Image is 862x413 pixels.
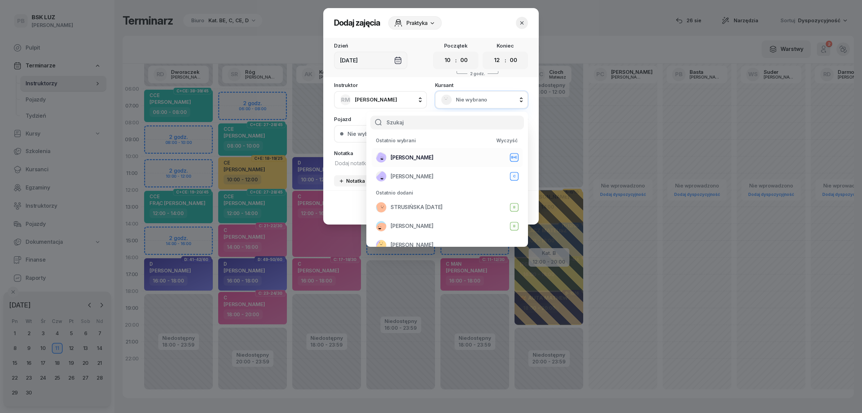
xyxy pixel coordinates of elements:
[511,223,518,229] div: B
[391,153,434,162] span: [PERSON_NAME]
[334,91,427,109] button: RM[PERSON_NAME]
[391,172,434,181] span: [PERSON_NAME]
[510,222,519,231] button: B
[391,203,443,212] span: STRUSIŃSKA [DATE]
[334,125,528,143] button: Nie wybrano
[456,95,522,104] span: Nie wybrano
[509,155,520,160] div: B+E
[492,135,523,146] button: Wyczyść
[391,222,434,231] span: [PERSON_NAME]
[510,203,519,212] button: B
[391,241,434,249] span: [PERSON_NAME]
[334,18,380,28] h2: Dodaj zajęcia
[510,153,519,162] button: B+E
[406,19,428,27] span: Praktyka
[372,138,416,143] div: Ostatnio wybrani
[455,56,457,64] div: :
[341,97,350,103] span: RM
[376,190,413,196] span: Ostatnio dodani
[505,56,506,64] div: :
[496,138,518,143] div: Wyczyść
[347,131,380,137] div: Nie wybrano
[339,178,386,184] div: Notatka biurowa
[511,204,518,210] div: B
[334,175,391,186] button: Notatka biurowa
[511,174,518,179] div: C
[510,172,519,181] button: C
[370,116,524,130] input: Szukaj
[355,96,397,103] span: [PERSON_NAME]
